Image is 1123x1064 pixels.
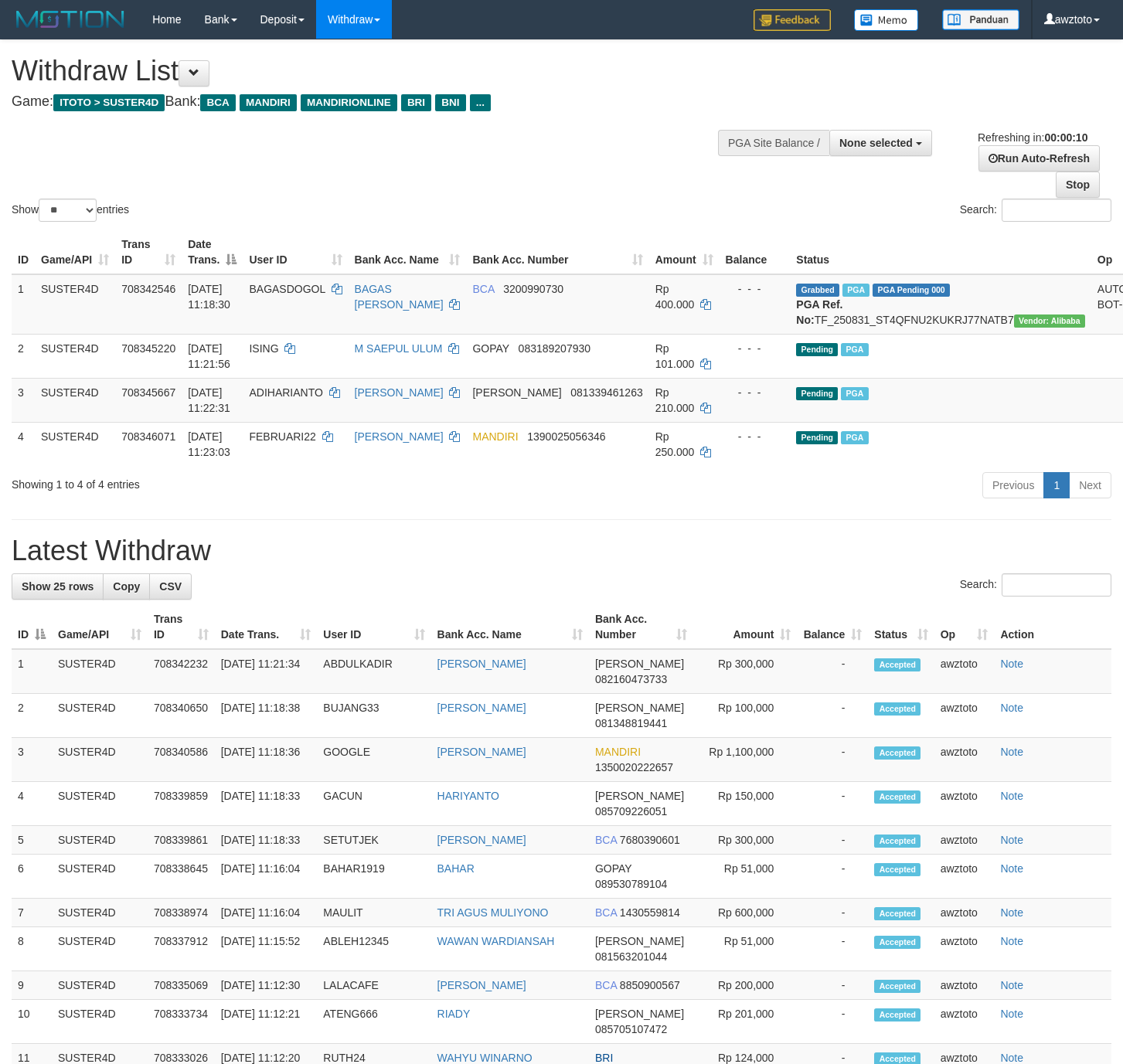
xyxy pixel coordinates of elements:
span: Rp 250.000 [655,430,695,458]
span: ITOTO > SUSTER4D [53,94,165,111]
span: Accepted [874,790,921,804]
td: 708337912 [148,927,215,971]
span: Pending [796,387,838,400]
label: Search: [960,199,1111,222]
td: [DATE] 11:12:21 [215,1000,318,1044]
td: Rp 201,000 [693,1000,797,1044]
a: RIADY [437,1008,471,1020]
th: Status [790,230,1091,274]
span: Copy 1430559814 to clipboard [620,906,680,919]
td: SUSTER4D [35,334,115,378]
span: [PERSON_NAME] [595,790,684,802]
span: 708345667 [121,386,175,399]
th: Game/API: activate to sort column ascending [35,230,115,274]
td: - [797,899,868,927]
span: Rp 101.000 [655,342,695,370]
span: [DATE] 11:23:03 [188,430,230,458]
td: [DATE] 11:12:30 [215,971,318,1000]
td: SUSTER4D [52,971,148,1000]
td: 9 [12,971,52,1000]
span: Accepted [874,863,921,876]
td: 708340586 [148,738,215,782]
td: Rp 300,000 [693,826,797,855]
span: Marked by awztoto [841,431,868,444]
td: SUSTER4D [52,826,148,855]
a: Note [1000,1008,1023,1020]
td: 3 [12,378,35,422]
a: Note [1000,1052,1023,1064]
span: PGA Pending [873,284,950,297]
td: Rp 51,000 [693,855,797,899]
td: 8 [12,927,52,971]
a: 1 [1043,472,1070,498]
th: Amount: activate to sort column ascending [649,230,720,274]
a: Stop [1056,172,1100,198]
td: - [797,1000,868,1044]
a: [PERSON_NAME] [355,386,444,399]
td: GACUN [317,782,430,826]
td: 10 [12,1000,52,1044]
td: 4 [12,422,35,466]
span: Copy 083189207930 to clipboard [519,342,590,355]
th: Bank Acc. Name: activate to sort column ascending [431,605,589,649]
a: CSV [149,573,192,600]
td: SUSTER4D [52,649,148,694]
td: - [797,826,868,855]
td: SUSTER4D [52,927,148,971]
span: Accepted [874,980,921,993]
td: Rp 51,000 [693,927,797,971]
th: Action [994,605,1111,649]
span: BCA [200,94,235,111]
td: [DATE] 11:21:34 [215,649,318,694]
span: Grabbed [796,284,839,297]
button: None selected [829,130,932,156]
a: Run Auto-Refresh [978,145,1100,172]
td: awztoto [934,649,995,694]
span: Pending [796,343,838,356]
a: [PERSON_NAME] [437,834,526,846]
span: Accepted [874,835,921,848]
td: 2 [12,334,35,378]
td: Rp 200,000 [693,971,797,1000]
th: Balance [720,230,791,274]
td: SETUTJEK [317,826,430,855]
input: Search: [1002,573,1111,597]
span: [PERSON_NAME] [595,658,684,670]
td: 6 [12,855,52,899]
a: Note [1000,862,1023,875]
th: Bank Acc. Number: activate to sort column ascending [466,230,648,274]
span: Rp 400.000 [655,283,695,311]
img: panduan.png [942,9,1019,30]
span: 708345220 [121,342,175,355]
span: BAGASDOGOL [249,283,325,295]
span: Marked by awztoto [842,284,869,297]
b: PGA Ref. No: [796,298,842,326]
span: Accepted [874,702,921,716]
a: Note [1000,702,1023,714]
td: SUSTER4D [52,782,148,826]
td: ABLEH12345 [317,927,430,971]
input: Search: [1002,199,1111,222]
td: 708339859 [148,782,215,826]
span: Accepted [874,936,921,949]
td: 708340650 [148,694,215,738]
td: [DATE] 11:18:38 [215,694,318,738]
th: Balance: activate to sort column ascending [797,605,868,649]
h1: Latest Withdraw [12,535,1111,566]
td: awztoto [934,1000,995,1044]
td: 5 [12,826,52,855]
th: Trans ID: activate to sort column ascending [115,230,182,274]
td: 708339861 [148,826,215,855]
span: Accepted [874,1008,921,1022]
span: Marked by awztoto [841,387,868,400]
span: BCA [472,283,494,295]
span: 708342546 [121,283,175,295]
td: GOOGLE [317,738,430,782]
td: 1 [12,274,35,335]
span: 708346071 [121,430,175,443]
span: Copy 089530789104 to clipboard [595,878,667,890]
label: Search: [960,573,1111,597]
span: Copy 8850900567 to clipboard [620,979,680,991]
td: awztoto [934,899,995,927]
span: BNI [435,94,465,111]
